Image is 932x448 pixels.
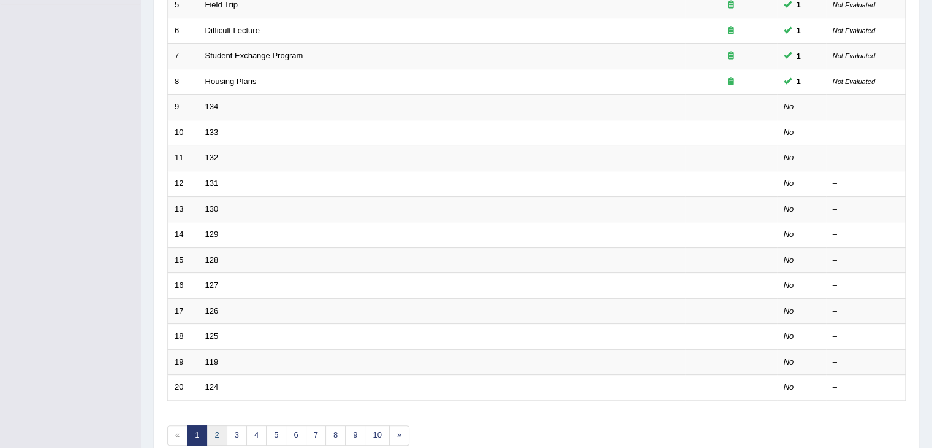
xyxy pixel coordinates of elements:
div: – [833,229,899,241]
div: – [833,331,899,342]
a: 125 [205,331,219,341]
a: 2 [206,425,227,446]
a: 126 [205,306,219,315]
td: 20 [168,375,199,401]
td: 15 [168,247,199,273]
div: – [833,178,899,190]
em: No [784,357,794,366]
small: Not Evaluated [833,27,875,34]
a: 127 [205,280,219,290]
div: – [833,204,899,215]
a: 119 [205,357,219,366]
td: 10 [168,120,199,145]
td: 17 [168,298,199,324]
td: 6 [168,18,199,44]
div: – [833,280,899,292]
span: You cannot take this question anymore [792,75,806,88]
a: 1 [187,425,207,446]
a: Housing Plans [205,77,257,86]
div: Exam occurring question [692,76,770,88]
div: – [833,127,899,139]
small: Not Evaluated [833,78,875,85]
td: 16 [168,273,199,299]
td: 8 [168,69,199,95]
em: No [784,153,794,162]
a: 133 [205,128,219,137]
a: 132 [205,153,219,162]
div: – [833,255,899,266]
div: – [833,357,899,368]
small: Not Evaluated [833,52,875,60]
a: 10 [365,425,389,446]
span: « [167,425,188,446]
a: 8 [325,425,346,446]
a: 124 [205,382,219,392]
td: 14 [168,222,199,248]
a: 134 [205,102,219,111]
a: » [389,425,409,446]
td: 13 [168,196,199,222]
a: 3 [227,425,247,446]
a: 4 [246,425,267,446]
td: 7 [168,44,199,69]
a: Student Exchange Program [205,51,303,60]
div: – [833,382,899,393]
em: No [784,331,794,341]
small: Not Evaluated [833,1,875,9]
a: 9 [345,425,365,446]
a: 129 [205,230,219,239]
span: You cannot take this question anymore [792,24,806,37]
em: No [784,306,794,315]
em: No [784,128,794,137]
em: No [784,179,794,188]
a: Difficult Lecture [205,26,260,35]
div: Exam occurring question [692,25,770,37]
em: No [784,255,794,265]
a: 128 [205,255,219,265]
em: No [784,204,794,214]
div: – [833,101,899,113]
td: 12 [168,171,199,196]
td: 18 [168,324,199,350]
span: You cannot take this question anymore [792,50,806,63]
td: 19 [168,349,199,375]
a: 6 [286,425,306,446]
em: No [784,230,794,239]
div: Exam occurring question [692,50,770,62]
div: – [833,152,899,164]
a: 5 [266,425,286,446]
a: 130 [205,204,219,214]
em: No [784,102,794,111]
td: 9 [168,95,199,120]
a: 7 [306,425,326,446]
td: 11 [168,145,199,171]
em: No [784,280,794,290]
div: – [833,306,899,317]
a: 131 [205,179,219,188]
em: No [784,382,794,392]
